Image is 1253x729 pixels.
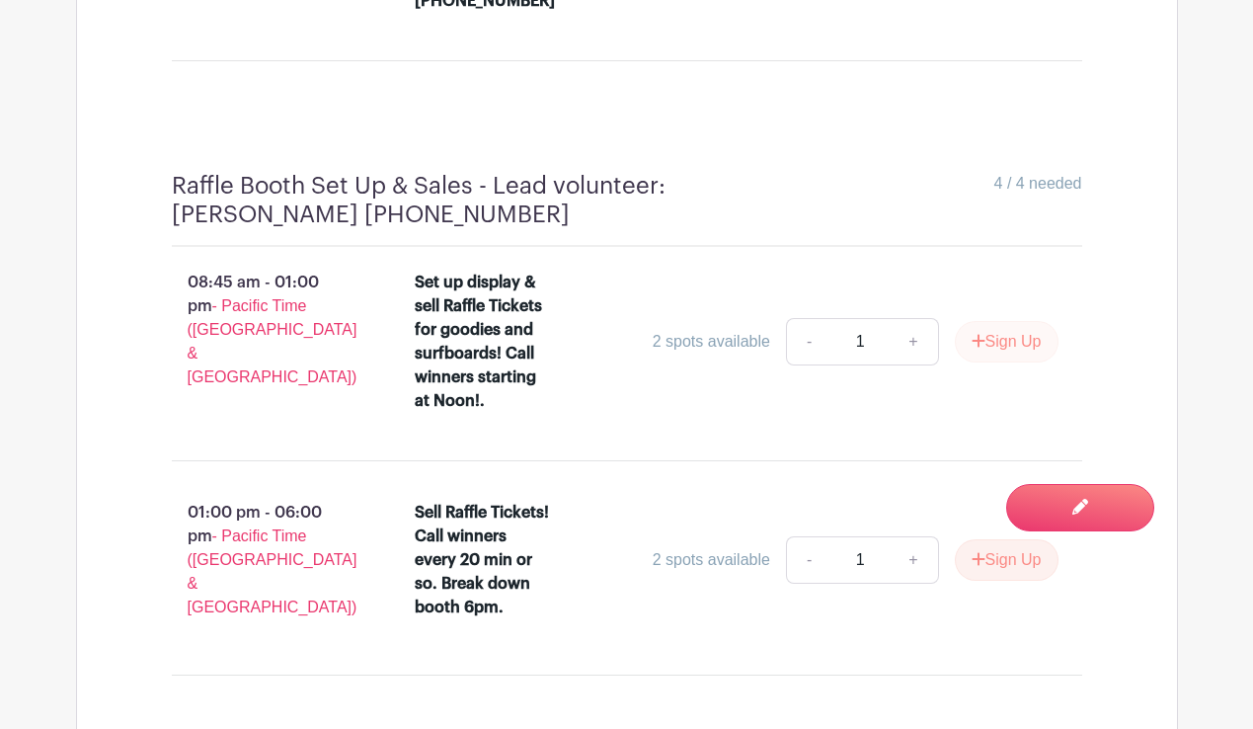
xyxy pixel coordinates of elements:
[786,318,831,365] a: -
[786,536,831,584] a: -
[955,321,1058,363] button: Sign Up
[172,172,715,229] h4: Raffle Booth Set Up & Sales - Lead volunteer: [PERSON_NAME] [PHONE_NUMBER]
[140,493,384,627] p: 01:00 pm - 06:00 pm
[415,271,552,413] div: Set up display & sell Raffle Tickets for goodies and surfboards! Call winners starting at Noon!.
[994,172,1082,196] span: 4 / 4 needed
[653,330,770,354] div: 2 spots available
[415,501,552,619] div: Sell Raffle Tickets! Call winners every 20 min or so. Break down booth 6pm.
[889,536,938,584] a: +
[188,297,357,385] span: - Pacific Time ([GEOGRAPHIC_DATA] & [GEOGRAPHIC_DATA])
[188,527,357,615] span: - Pacific Time ([GEOGRAPHIC_DATA] & [GEOGRAPHIC_DATA])
[653,548,770,572] div: 2 spots available
[889,318,938,365] a: +
[140,263,384,397] p: 08:45 am - 01:00 pm
[955,539,1058,581] button: Sign Up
